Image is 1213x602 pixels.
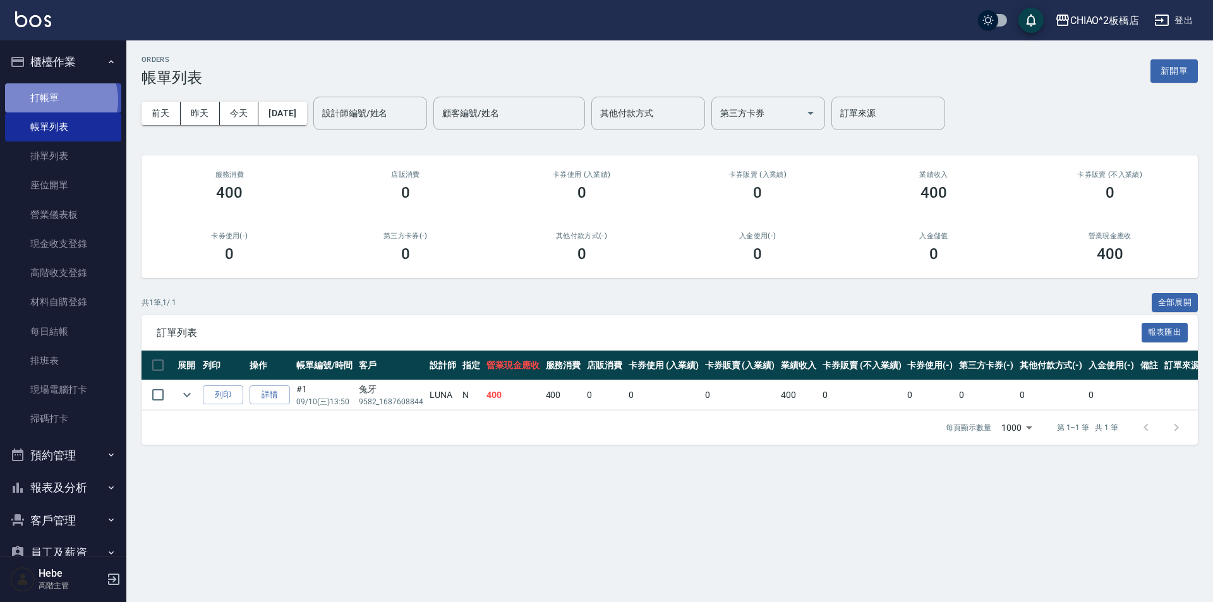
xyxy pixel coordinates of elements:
td: 0 [819,380,904,410]
img: Logo [15,11,51,27]
a: 每日結帳 [5,317,121,346]
th: 卡券販賣 (入業績) [702,351,778,380]
h3: 0 [577,184,586,202]
td: 400 [483,380,543,410]
th: 卡券使用 (入業績) [625,351,702,380]
h2: ORDERS [142,56,202,64]
th: 客戶 [356,351,426,380]
th: 業績收入 [778,351,819,380]
button: 報表匯出 [1142,323,1188,342]
button: 昨天 [181,102,220,125]
h3: 0 [225,245,234,263]
h3: 0 [753,245,762,263]
th: 指定 [459,351,483,380]
th: 訂單來源 [1161,351,1203,380]
td: 0 [904,380,956,410]
th: 營業現金應收 [483,351,543,380]
button: 前天 [142,102,181,125]
h3: 帳單列表 [142,69,202,87]
h3: 0 [1106,184,1114,202]
h2: 卡券販賣 (入業績) [685,171,831,179]
th: 其他付款方式(-) [1017,351,1086,380]
button: 登出 [1149,9,1198,32]
h3: 0 [401,245,410,263]
td: #1 [293,380,356,410]
th: 卡券使用(-) [904,351,956,380]
a: 新開單 [1150,64,1198,76]
h2: 店販消費 [333,171,479,179]
p: 高階主管 [39,580,103,591]
th: 帳單編號/時間 [293,351,356,380]
h2: 卡券使用 (入業績) [509,171,655,179]
a: 座位開單 [5,171,121,200]
button: expand row [178,385,196,404]
button: 預約管理 [5,439,121,472]
h2: 入金使用(-) [685,232,831,240]
button: 新開單 [1150,59,1198,83]
a: 現金收支登錄 [5,229,121,258]
h2: 第三方卡券(-) [333,232,479,240]
h3: 0 [929,245,938,263]
span: 訂單列表 [157,327,1142,339]
h2: 業績收入 [861,171,1007,179]
th: 卡券販賣 (不入業績) [819,351,904,380]
a: 詳情 [250,385,290,405]
h5: Hebe [39,567,103,580]
h3: 0 [753,184,762,202]
th: 列印 [200,351,246,380]
a: 營業儀表板 [5,200,121,229]
td: 0 [702,380,778,410]
td: 0 [1017,380,1086,410]
h3: 400 [216,184,243,202]
p: 每頁顯示數量 [946,422,991,433]
th: 入金使用(-) [1085,351,1137,380]
td: LUNA [426,380,459,410]
h3: 0 [401,184,410,202]
td: 0 [1085,380,1137,410]
button: 報表及分析 [5,471,121,504]
td: 0 [584,380,625,410]
button: [DATE] [258,102,306,125]
th: 操作 [246,351,293,380]
p: 共 1 筆, 1 / 1 [142,297,176,308]
div: 兔牙 [359,383,423,396]
p: 第 1–1 筆 共 1 筆 [1057,422,1118,433]
a: 報表匯出 [1142,326,1188,338]
a: 掛單列表 [5,141,121,171]
button: save [1018,8,1044,33]
button: CHIAO^2板橋店 [1050,8,1145,33]
td: 400 [778,380,819,410]
img: Person [10,567,35,592]
button: 列印 [203,385,243,405]
th: 展開 [174,351,200,380]
button: 員工及薪資 [5,536,121,569]
h2: 其他付款方式(-) [509,232,655,240]
a: 材料自購登錄 [5,287,121,316]
h2: 卡券使用(-) [157,232,303,240]
div: 1000 [996,411,1037,445]
td: N [459,380,483,410]
h3: 400 [920,184,947,202]
th: 設計師 [426,351,459,380]
th: 備註 [1137,351,1161,380]
button: 客戶管理 [5,504,121,537]
th: 第三方卡券(-) [956,351,1017,380]
th: 店販消費 [584,351,625,380]
th: 服務消費 [543,351,584,380]
h3: 400 [1097,245,1123,263]
button: Open [800,103,821,123]
button: 櫃檯作業 [5,45,121,78]
a: 現場電腦打卡 [5,375,121,404]
a: 帳單列表 [5,112,121,141]
h3: 服務消費 [157,171,303,179]
td: 400 [543,380,584,410]
p: 9582_1687608844 [359,396,423,407]
td: 0 [625,380,702,410]
h2: 卡券販賣 (不入業績) [1037,171,1183,179]
h2: 營業現金應收 [1037,232,1183,240]
h3: 0 [577,245,586,263]
a: 掃碼打卡 [5,404,121,433]
a: 排班表 [5,346,121,375]
button: 今天 [220,102,259,125]
p: 09/10 (三) 13:50 [296,396,353,407]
